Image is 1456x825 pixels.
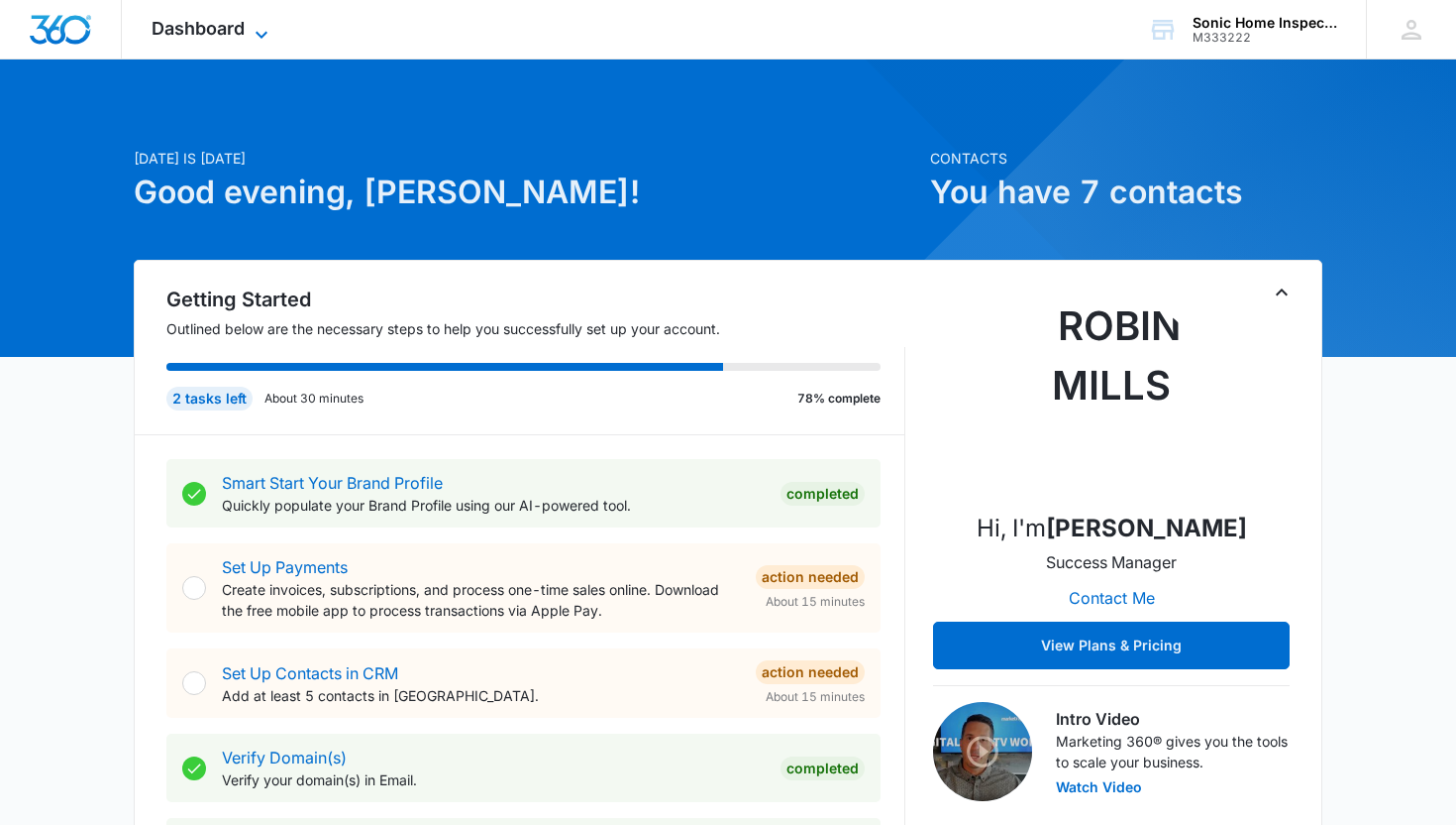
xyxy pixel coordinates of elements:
p: Contacts [930,148,1322,169]
span: About 15 minutes [766,688,865,706]
strong: [PERSON_NAME] [1046,514,1247,542]
button: Watch Video [1056,780,1142,794]
p: Outlined below are the necessary steps to help you successfully set up your account. [166,318,905,339]
button: Contact Me [1049,574,1175,622]
p: Hi, I'm [977,511,1247,546]
div: account name [1193,15,1337,31]
div: Completed [780,482,865,506]
div: Completed [780,757,865,780]
span: About 15 minutes [766,593,865,611]
p: Verify your domain(s) in Email. [222,769,765,790]
p: Success Manager [1046,550,1177,574]
a: Smart Start Your Brand Profile [222,473,443,493]
div: 2 tasks left [166,387,253,411]
img: Robin Mills [1012,296,1210,495]
p: Create invoices, subscriptions, and process one-time sales online. Download the free mobile app t... [222,579,740,621]
a: Verify Domain(s) [222,748,347,767]
p: Quickly populate your Brand Profile using our AI-powered tool. [222,495,765,516]
div: account id [1193,31,1337,45]
div: Action Needed [756,660,865,684]
a: Set Up Contacts in CRM [222,663,398,683]
p: [DATE] is [DATE] [134,148,918,169]
p: Marketing 360® gives you the tools to scale your business. [1056,731,1290,772]
h1: You have 7 contacts [930,169,1322,216]
div: Action Needed [756,565,865,589]
span: Dashboard [152,18,245,39]
p: 78% complete [797,390,881,408]
img: Intro Video [933,702,1032,801]
h2: Getting Started [166,285,905,314]
a: Set Up Payments [222,557,348,577]
h1: Good evening, [PERSON_NAME]! [134,169,918,216]
button: View Plans & Pricing [933,622,1290,669]
h3: Intro Video [1056,707,1290,731]
p: About 30 minutes [264,390,364,408]
p: Add at least 5 contacts in [GEOGRAPHIC_DATA]. [222,685,740,706]
button: Toggle Collapse [1270,281,1294,304]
